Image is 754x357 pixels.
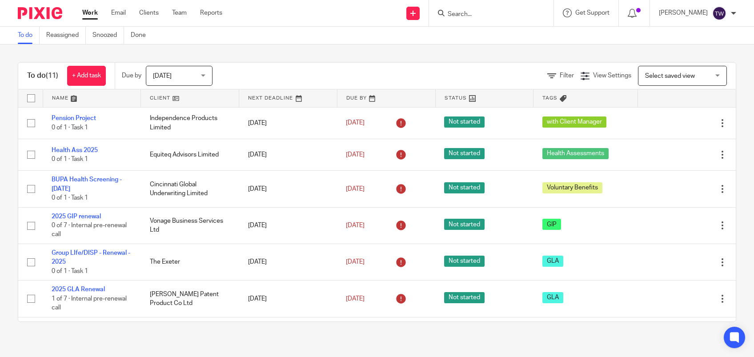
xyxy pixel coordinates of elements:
span: (11) [46,72,58,79]
span: Not started [444,219,485,230]
td: Cincinnati Global Underwriting Limited [141,171,239,207]
span: Not started [444,116,485,128]
a: Health Ass 2025 [52,147,98,153]
h1: To do [27,71,58,80]
td: Vonage Business Services Ltd [141,207,239,244]
span: GIP [542,219,561,230]
span: Health Assessments [542,148,609,159]
img: svg%3E [712,6,726,20]
span: Not started [444,148,485,159]
a: Pension Project [52,115,96,121]
span: 1 of 7 · Internal pre-renewal call [52,296,127,311]
td: Equiteq Advisors Limited [141,139,239,170]
a: Reports [200,8,222,17]
span: [DATE] [346,222,365,229]
td: The Exeter [141,244,239,281]
td: [DATE] [239,244,337,281]
span: Voluntary Benefits [542,182,602,193]
a: Team [172,8,187,17]
td: Equiteq Advisors Limited [141,317,239,353]
span: Filter [560,72,574,79]
span: [DATE] [346,120,365,126]
td: [DATE] [239,139,337,170]
span: Select saved view [645,73,695,79]
span: [DATE] [346,259,365,265]
span: Not started [444,292,485,303]
span: View Settings [593,72,631,79]
a: Email [111,8,126,17]
td: Independence Products Limited [141,107,239,139]
span: 0 of 1 · Task 1 [52,195,88,201]
span: Not started [444,182,485,193]
span: [DATE] [346,186,365,192]
td: [DATE] [239,207,337,244]
input: Search [447,11,527,19]
span: 0 of 7 · Internal pre-renewal call [52,222,127,238]
span: Not started [444,256,485,267]
a: Work [82,8,98,17]
span: 0 of 1 · Task 1 [52,124,88,131]
a: BUPA Health Screening - [DATE] [52,176,122,192]
p: Due by [122,71,141,80]
a: Group LIfe/DISP - Renewal - 2025 [52,250,130,265]
a: + Add task [67,66,106,86]
a: Done [131,27,152,44]
span: [DATE] [346,296,365,302]
span: GLA [542,256,563,267]
span: [DATE] [153,73,172,79]
td: [DATE] [239,281,337,317]
span: with Client Manager [542,116,606,128]
span: Get Support [575,10,610,16]
span: GLA [542,292,563,303]
img: Pixie [18,7,62,19]
span: 0 of 1 · Task 1 [52,268,88,274]
td: [DATE] [239,107,337,139]
a: Reassigned [46,27,86,44]
a: To do [18,27,40,44]
a: Snoozed [92,27,124,44]
span: [DATE] [346,152,365,158]
td: [PERSON_NAME] Patent Product Co Ltd [141,281,239,317]
a: 2025 GLA Renewal [52,286,105,293]
td: [DATE] [239,171,337,207]
td: [DATE] [239,317,337,353]
a: Clients [139,8,159,17]
span: 0 of 1 · Task 1 [52,156,88,162]
a: 2025 GIP renewal [52,213,101,220]
p: [PERSON_NAME] [659,8,708,17]
span: Tags [542,96,557,100]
